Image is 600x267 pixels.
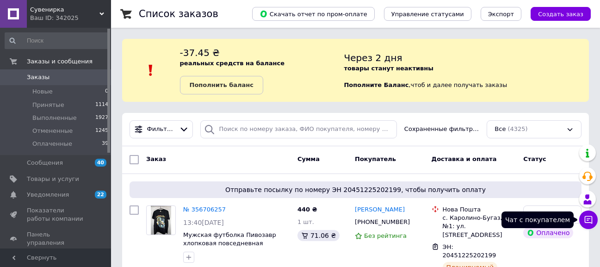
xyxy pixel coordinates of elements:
[344,46,589,94] div: , чтоб и далее получать заказы
[146,155,166,162] span: Заказ
[404,125,479,134] span: Сохраненные фильтры:
[579,211,598,229] button: Чат с покупателем
[190,81,254,88] b: Пополнить баланс
[297,206,317,213] span: 440 ₴
[353,216,412,228] div: [PHONE_NUMBER]
[507,125,527,132] span: (4325)
[200,120,397,138] input: Поиск по номеру заказа, ФИО покупателя, номеру телефона, Email, номеру накладной
[495,125,506,134] span: Все
[252,7,375,21] button: Скачать отчет по пром-оплате
[344,81,408,88] b: Пополните Баланс
[432,155,497,162] span: Доставка и оплата
[391,11,464,18] span: Управление статусами
[523,227,573,238] div: Оплачено
[139,8,218,19] h1: Список заказов
[32,101,64,109] span: Принятые
[344,52,402,63] span: Через 2 дня
[146,205,176,235] a: Фото товару
[183,206,226,213] a: № 356706257
[32,140,72,148] span: Оплаченные
[180,47,220,58] span: -37.45 ₴
[95,101,108,109] span: 1114
[297,155,320,162] span: Сумма
[443,214,516,239] div: с. Каролино-Бугаз, №1: ул. [STREET_ADDRESS]
[95,191,106,199] span: 22
[180,76,263,94] a: Пополнить баланс
[488,11,514,18] span: Экспорт
[32,127,73,135] span: Отмененные
[183,219,224,226] span: 13:40[DATE]
[355,205,405,214] a: [PERSON_NAME]
[102,140,108,148] span: 39
[355,155,396,162] span: Покупатель
[521,10,591,17] a: Создать заказ
[151,206,171,235] img: Фото товару
[27,206,86,223] span: Показатели работы компании
[443,205,516,214] div: Нова Пошта
[531,7,591,21] button: Создать заказ
[183,231,289,264] a: Мужская футболка Пивозавр хлопковая повседневная футболка хб отличного качества по Акции М
[27,159,63,167] span: Сообщения
[95,159,106,167] span: 40
[27,175,79,183] span: Товары и услуги
[531,210,563,219] div: Оплаченный
[133,185,578,194] span: Отправьте посылку по номеру ЭН 20451225202199, чтобы получить оплату
[364,232,407,239] span: Без рейтинга
[5,32,109,49] input: Поиск
[297,218,314,225] span: 1 шт.
[538,11,583,18] span: Создать заказ
[95,114,108,122] span: 1927
[481,7,521,21] button: Экспорт
[523,155,546,162] span: Статус
[30,6,99,14] span: Сувенирка
[147,125,175,134] span: Фильтры
[105,87,108,96] span: 0
[384,7,471,21] button: Управление статусами
[27,230,86,247] span: Панель управления
[95,127,108,135] span: 1245
[32,87,53,96] span: Новые
[32,114,77,122] span: Выполненные
[297,230,340,241] div: 71.06 ₴
[260,10,367,18] span: Скачать отчет по пром-оплате
[27,73,49,81] span: Заказы
[180,60,285,67] b: реальных средств на балансе
[30,14,111,22] div: Ваш ID: 342025
[144,63,158,77] img: :exclamation:
[501,211,574,228] div: Чат с покупателем
[344,65,433,72] b: товары станут неактивны
[27,57,93,66] span: Заказы и сообщения
[443,243,496,259] span: ЭН: 20451225202199
[27,191,69,199] span: Уведомления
